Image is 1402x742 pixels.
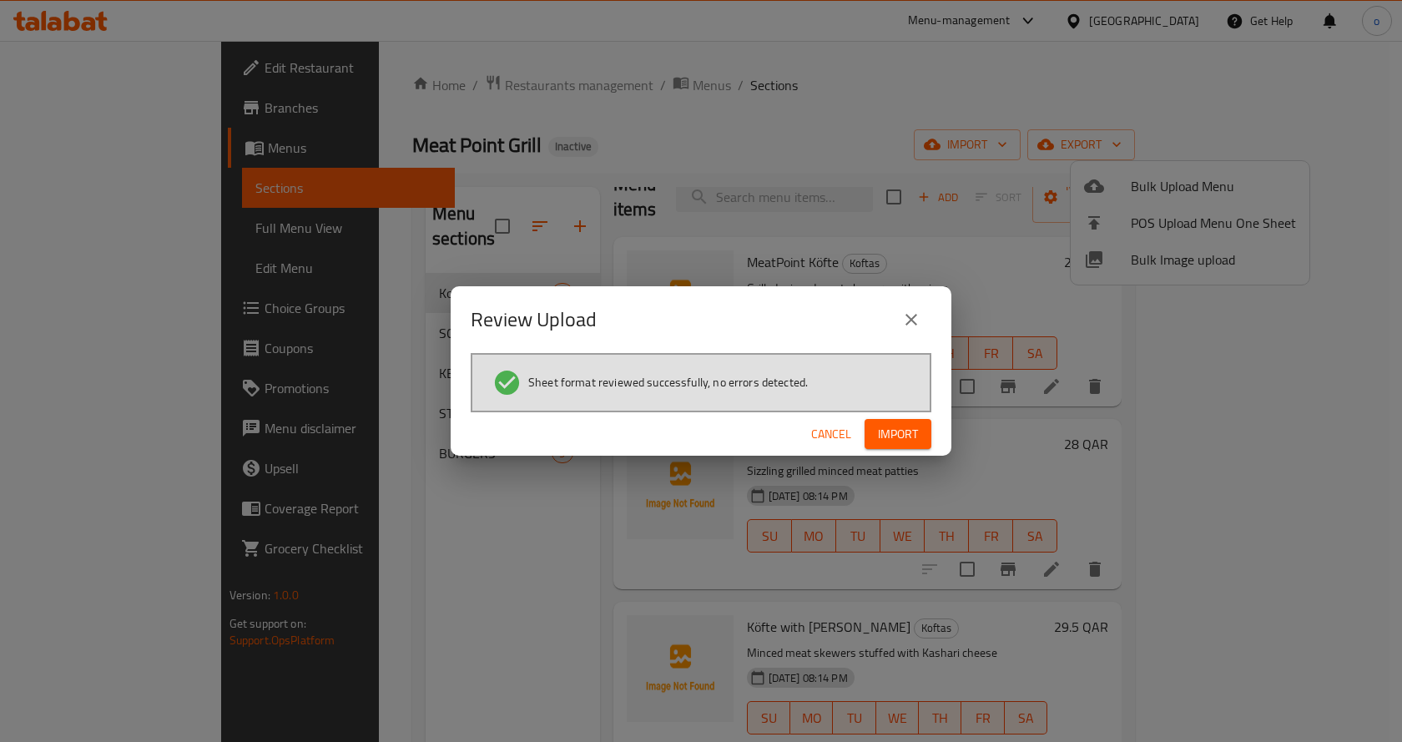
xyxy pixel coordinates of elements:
button: Import [865,419,931,450]
span: Import [878,424,918,445]
span: Cancel [811,424,851,445]
h2: Review Upload [471,306,597,333]
span: Sheet format reviewed successfully, no errors detected. [528,374,808,391]
button: close [891,300,931,340]
button: Cancel [804,419,858,450]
